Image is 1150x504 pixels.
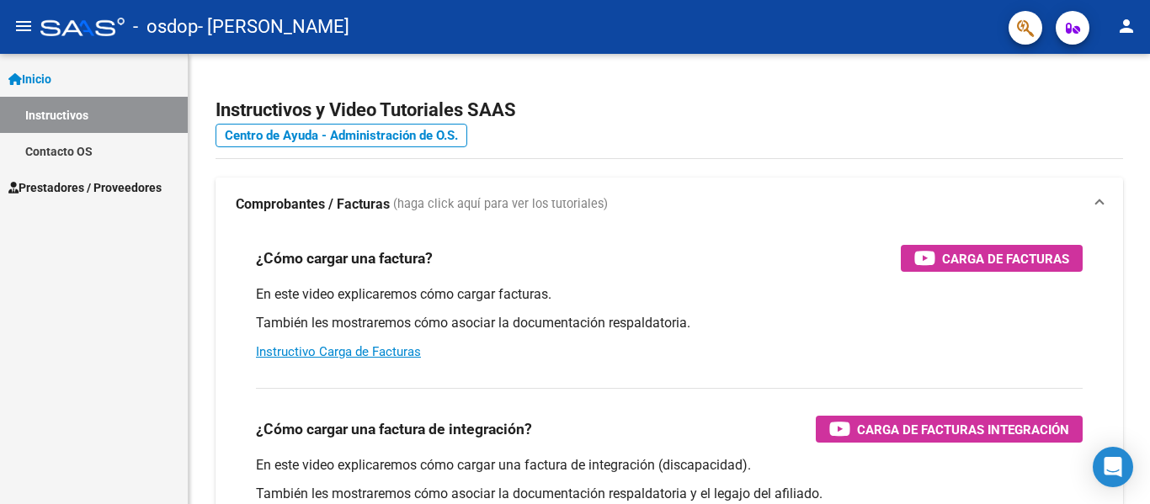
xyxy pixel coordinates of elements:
[256,344,421,359] a: Instructivo Carga de Facturas
[256,456,1083,475] p: En este video explicaremos cómo cargar una factura de integración (discapacidad).
[13,16,34,36] mat-icon: menu
[236,195,390,214] strong: Comprobantes / Facturas
[216,178,1123,231] mat-expansion-panel-header: Comprobantes / Facturas (haga click aquí para ver los tutoriales)
[216,124,467,147] a: Centro de Ayuda - Administración de O.S.
[857,419,1069,440] span: Carga de Facturas Integración
[393,195,608,214] span: (haga click aquí para ver los tutoriales)
[942,248,1069,269] span: Carga de Facturas
[1093,447,1133,487] div: Open Intercom Messenger
[216,94,1123,126] h2: Instructivos y Video Tutoriales SAAS
[901,245,1083,272] button: Carga de Facturas
[256,485,1083,503] p: También les mostraremos cómo asociar la documentación respaldatoria y el legajo del afiliado.
[8,70,51,88] span: Inicio
[816,416,1083,443] button: Carga de Facturas Integración
[1116,16,1137,36] mat-icon: person
[8,178,162,197] span: Prestadores / Proveedores
[256,247,433,270] h3: ¿Cómo cargar una factura?
[133,8,198,45] span: - osdop
[198,8,349,45] span: - [PERSON_NAME]
[256,285,1083,304] p: En este video explicaremos cómo cargar facturas.
[256,417,532,441] h3: ¿Cómo cargar una factura de integración?
[256,314,1083,332] p: También les mostraremos cómo asociar la documentación respaldatoria.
